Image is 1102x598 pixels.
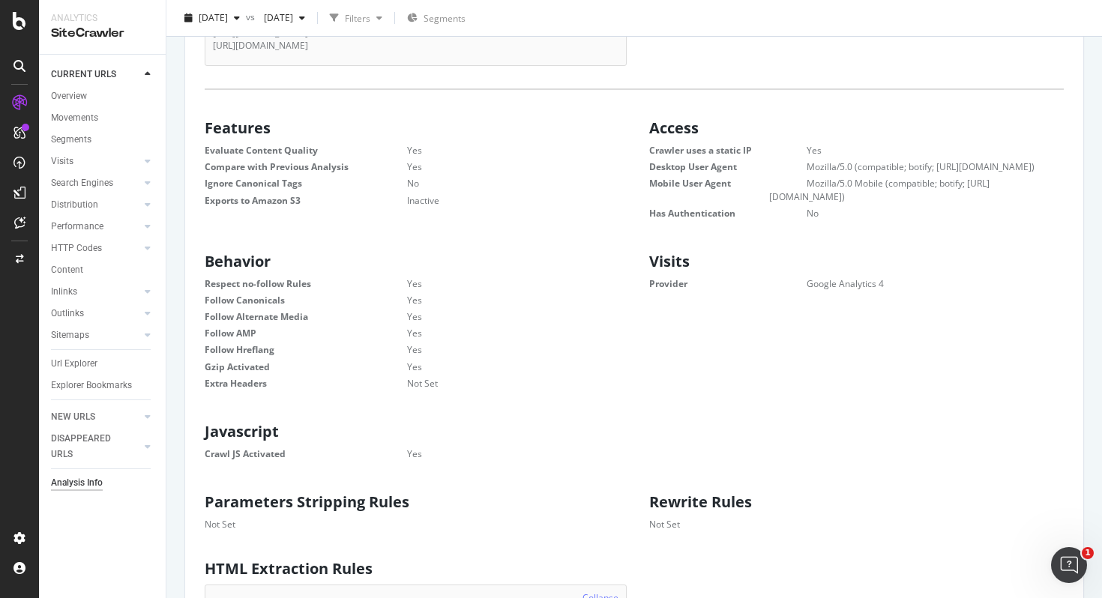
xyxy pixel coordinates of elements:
dt: Exports to Amazon S3 [205,194,407,207]
div: Segments [51,132,91,148]
a: Movements [51,110,155,126]
a: Outlinks [51,306,140,321]
dd: Google Analytics 4 [769,277,1064,290]
dd: Not Set [370,377,619,390]
div: Search Engines [51,175,113,191]
dd: No [769,207,1064,220]
a: Overview [51,88,155,104]
button: [DATE] [178,6,246,30]
h2: Features [205,120,627,136]
li: [URL][DOMAIN_NAME] [213,39,618,52]
div: Explorer Bookmarks [51,378,132,393]
h2: Access [649,120,1071,136]
h2: Visits [649,253,1071,270]
dd: Yes [370,447,619,460]
dt: Follow Canonicals [205,294,407,306]
div: Url Explorer [51,356,97,372]
dt: Mobile User Agent [649,177,807,190]
div: NEW URLS [51,409,95,425]
div: Distribution [51,197,98,213]
dt: Desktop User Agent [649,160,807,173]
dd: No [370,177,619,190]
dt: Crawler uses a static IP [649,144,807,157]
dt: Follow Hreflang [205,343,407,356]
dd: Yes [370,144,619,157]
div: HTTP Codes [51,241,102,256]
dt: Follow Alternate Media [205,310,407,323]
div: Not Set [649,518,1071,531]
span: 2025 Sep. 22nd [199,11,228,24]
dd: Yes [370,160,619,173]
button: [DATE] [258,6,311,30]
dd: Yes [370,360,619,373]
button: Filters [324,6,388,30]
div: SiteCrawler [51,25,154,42]
div: Performance [51,219,103,235]
dt: Crawl JS Activated [205,447,407,460]
a: Sitemaps [51,327,140,343]
a: DISAPPEARED URLS [51,431,140,462]
dt: Extra Headers [205,377,407,390]
dt: Respect no-follow Rules [205,277,407,290]
dt: Provider [649,277,807,290]
dd: Yes [370,327,619,339]
div: Inlinks [51,284,77,300]
dt: Follow AMP [205,327,407,339]
div: Not Set [205,518,627,531]
div: CURRENT URLS [51,67,116,82]
div: Filters [345,11,370,24]
a: Content [51,262,155,278]
h2: Behavior [205,253,627,270]
dd: Yes [370,343,619,356]
a: Performance [51,219,140,235]
a: Analysis Info [51,475,155,491]
div: Sitemaps [51,327,89,343]
a: HTTP Codes [51,241,140,256]
div: Analytics [51,12,154,25]
dd: Mozilla/5.0 (compatible; botify; [URL][DOMAIN_NAME]) [769,160,1064,173]
dt: Compare with Previous Analysis [205,160,407,173]
span: vs [246,10,258,22]
h2: Javascript [205,423,627,440]
a: NEW URLS [51,409,140,425]
iframe: Intercom live chat [1051,547,1087,583]
dd: Yes [769,144,1064,157]
dd: Yes [370,310,619,323]
button: Segments [401,6,472,30]
span: Segments [424,12,466,25]
div: Content [51,262,83,278]
div: Analysis Info [51,475,103,491]
h2: HTML Extraction Rules [205,561,627,577]
dd: Yes [370,277,619,290]
a: Inlinks [51,284,140,300]
dt: Gzip Activated [205,360,407,373]
a: Url Explorer [51,356,155,372]
div: Overview [51,88,87,104]
a: Search Engines [51,175,140,191]
a: Explorer Bookmarks [51,378,155,393]
div: Visits [51,154,73,169]
h2: Parameters Stripping Rules [205,494,627,510]
dt: Evaluate Content Quality [205,144,407,157]
dd: Inactive [370,194,619,207]
dd: Mozilla/5.0 Mobile (compatible; botify; [URL][DOMAIN_NAME]) [769,177,1064,202]
div: DISAPPEARED URLS [51,431,127,462]
div: Movements [51,110,98,126]
a: Visits [51,154,140,169]
dt: Has Authentication [649,207,807,220]
dt: Ignore Canonical Tags [205,177,407,190]
a: Distribution [51,197,140,213]
h2: Rewrite Rules [649,494,1071,510]
div: Outlinks [51,306,84,321]
dd: Yes [370,294,619,306]
span: 2025 Sep. 8th [258,11,293,24]
a: Segments [51,132,155,148]
a: CURRENT URLS [51,67,140,82]
span: 1 [1082,547,1094,559]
